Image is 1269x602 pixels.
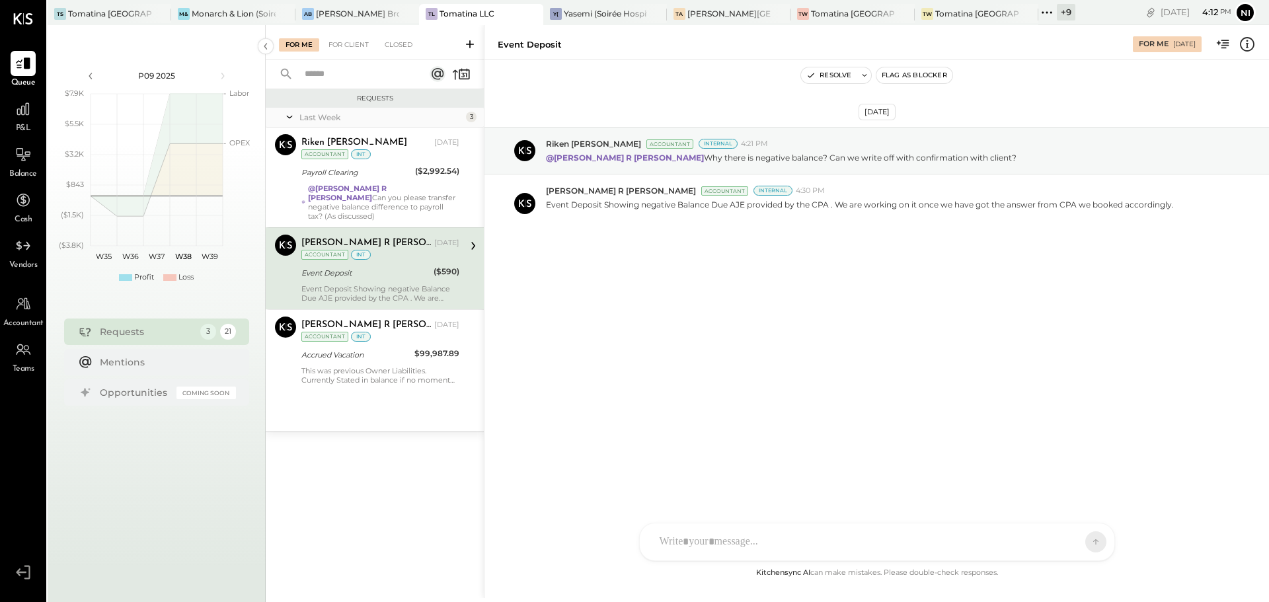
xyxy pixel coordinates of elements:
[753,186,792,196] div: Internal
[1173,40,1196,49] div: [DATE]
[9,169,37,180] span: Balance
[174,252,191,261] text: W38
[54,8,66,20] div: TS
[921,8,933,20] div: TW
[229,138,250,147] text: OPEX
[272,94,477,103] div: Requests
[1,51,46,89] a: Queue
[178,272,194,283] div: Loss
[220,324,236,340] div: 21
[1,291,46,330] a: Accountant
[1,142,46,180] a: Balance
[351,250,371,260] div: int
[100,70,213,81] div: P09 2025
[100,386,170,399] div: Opportunities
[546,138,641,149] span: Riken [PERSON_NAME]
[426,8,438,20] div: TL
[301,237,432,250] div: [PERSON_NAME] R [PERSON_NAME]
[9,260,38,272] span: Vendors
[935,8,1019,19] div: Tomatina [GEOGRAPHIC_DATA]
[65,119,84,128] text: $5.5K
[546,199,1174,221] p: Event Deposit Showing negative Balance Due AJE provided by the CPA . We are working on it once we...
[434,265,459,278] div: ($590)
[100,325,194,338] div: Requests
[546,152,1017,163] p: Why there is negative balance? Can we write off with confirmation with client?
[176,387,236,399] div: Coming Soon
[434,320,459,330] div: [DATE]
[65,89,84,98] text: $7.9K
[1139,39,1169,50] div: For Me
[1,337,46,375] a: Teams
[434,137,459,148] div: [DATE]
[351,332,371,342] div: int
[279,38,319,52] div: For Me
[15,214,32,226] span: Cash
[378,38,419,52] div: Closed
[308,184,387,202] strong: @[PERSON_NAME] R [PERSON_NAME]
[201,252,217,261] text: W39
[322,38,375,52] div: For Client
[673,8,685,20] div: TA
[96,252,112,261] text: W35
[1161,6,1231,19] div: [DATE]
[229,89,249,98] text: Labor
[434,238,459,248] div: [DATE]
[811,8,894,19] div: Tomatina [GEOGRAPHIC_DATA]
[11,77,36,89] span: Queue
[316,8,399,19] div: [PERSON_NAME] Brooklyn / Rebel Cafe
[301,348,410,361] div: Accrued Vacation
[301,136,407,149] div: Riken [PERSON_NAME]
[415,165,459,178] div: ($2,992.54)
[61,210,84,219] text: ($1.5K)
[1057,4,1075,20] div: + 9
[550,8,562,20] div: Y(
[301,284,459,303] div: Event Deposit Showing negative Balance Due AJE provided by the CPA . We are working on it once we...
[68,8,151,19] div: Tomatina [GEOGRAPHIC_DATA]
[122,252,138,261] text: W36
[1,96,46,135] a: P&L
[701,186,748,196] div: Accountant
[100,356,229,369] div: Mentions
[546,185,696,196] span: [PERSON_NAME] R [PERSON_NAME]
[301,332,348,342] div: Accountant
[546,153,704,163] strong: @[PERSON_NAME] R [PERSON_NAME]
[13,363,34,375] span: Teams
[741,139,768,149] span: 4:21 PM
[1,233,46,272] a: Vendors
[301,166,411,179] div: Payroll Clearing
[440,8,494,19] div: Tomatina LLC
[796,186,825,196] span: 4:30 PM
[1144,5,1157,19] div: copy link
[687,8,771,19] div: [PERSON_NAME][GEOGRAPHIC_DATA]
[564,8,647,19] div: Yasemi (Soirée Hospitality Group)
[59,241,84,250] text: ($3.8K)
[301,250,348,260] div: Accountant
[200,324,216,340] div: 3
[3,318,44,330] span: Accountant
[66,180,84,189] text: $843
[1,188,46,226] a: Cash
[149,252,165,261] text: W37
[351,149,371,159] div: int
[801,67,857,83] button: Resolve
[301,319,432,332] div: [PERSON_NAME] R [PERSON_NAME]
[1235,2,1256,23] button: Ni
[299,112,463,123] div: Last Week
[699,139,738,149] div: Internal
[498,38,562,51] div: Event Deposit
[178,8,190,20] div: M&
[797,8,809,20] div: TW
[301,366,459,385] div: This was previous Owner Liabilities. Currently Stated in balance if no moment are identified we c...
[859,104,896,120] div: [DATE]
[16,123,31,135] span: P&L
[308,184,459,221] div: Can you please transfer negative balance difference to payroll tax? (As discussed)
[646,139,693,149] div: Accountant
[65,149,84,159] text: $3.2K
[134,272,154,283] div: Profit
[301,266,430,280] div: Event Deposit
[466,112,477,122] div: 3
[192,8,275,19] div: Monarch & Lion (Soirée Hospitality Group)
[301,149,348,159] div: Accountant
[414,347,459,360] div: $99,987.89
[876,67,952,83] button: Flag as Blocker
